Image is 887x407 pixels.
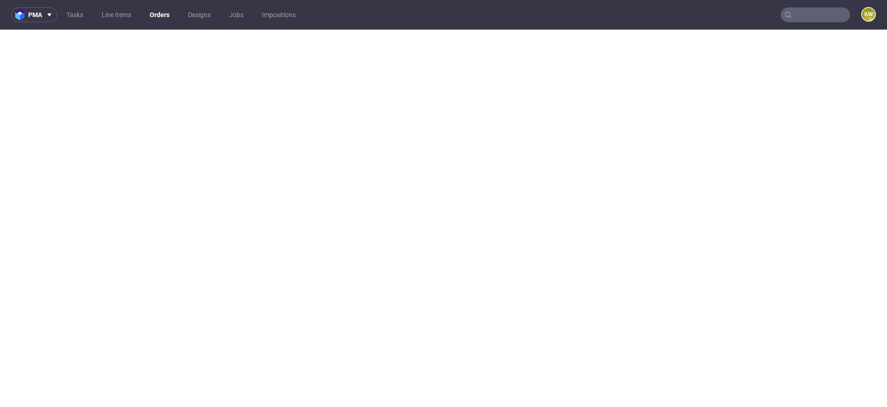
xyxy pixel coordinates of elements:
figcaption: KW [862,8,875,21]
a: Jobs [224,7,249,22]
a: Tasks [61,7,89,22]
a: Impositions [256,7,301,22]
a: Designs [182,7,216,22]
img: logo [15,10,28,20]
a: Line Items [96,7,137,22]
a: Orders [144,7,175,22]
span: pma [28,12,42,18]
button: pma [11,7,57,22]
